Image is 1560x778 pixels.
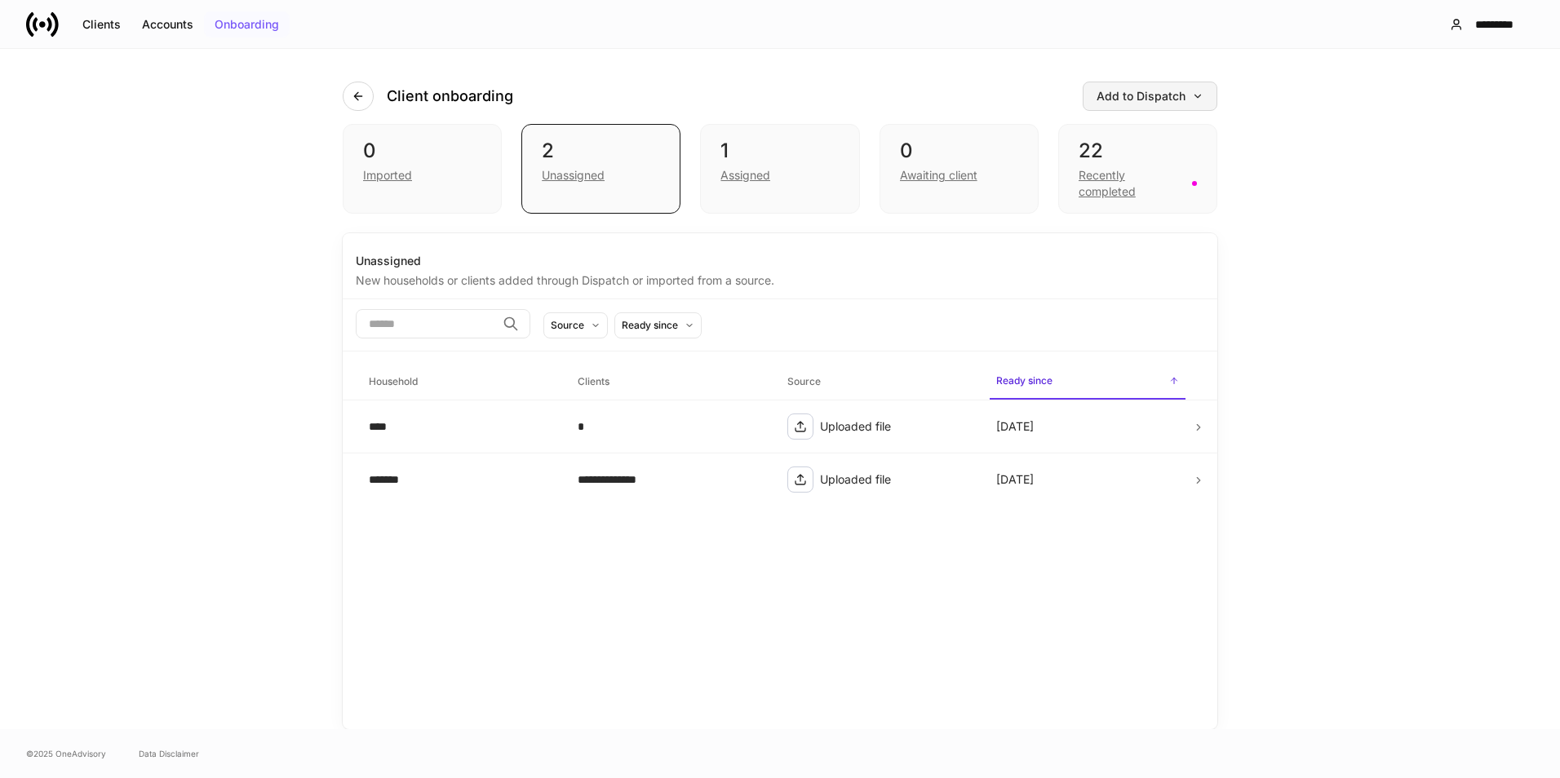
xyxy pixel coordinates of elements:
[356,253,1204,269] div: Unassigned
[571,365,767,399] span: Clients
[521,124,680,214] div: 2Unassigned
[363,167,412,183] div: Imported
[820,418,970,435] div: Uploaded file
[996,418,1034,435] p: [DATE]
[215,19,279,30] div: Onboarding
[142,19,193,30] div: Accounts
[543,312,608,338] button: Source
[1083,82,1217,111] button: Add to Dispatch
[787,374,821,389] h6: Source
[820,471,970,488] div: Uploaded file
[204,11,290,38] button: Onboarding
[542,167,605,183] div: Unassigned
[362,365,558,399] span: Household
[72,11,131,38] button: Clients
[990,365,1186,400] span: Ready since
[781,365,977,399] span: Source
[139,747,199,760] a: Data Disclaimer
[900,167,977,183] div: Awaiting client
[720,167,770,183] div: Assigned
[343,124,502,214] div: 0Imported
[622,317,678,333] div: Ready since
[82,19,121,30] div: Clients
[387,86,513,106] h4: Client onboarding
[578,374,609,389] h6: Clients
[369,374,418,389] h6: Household
[1079,138,1197,164] div: 22
[614,312,702,338] button: Ready since
[356,269,1204,289] div: New households or clients added through Dispatch or imported from a source.
[880,124,1039,214] div: 0Awaiting client
[26,747,106,760] span: © 2025 OneAdvisory
[131,11,204,38] button: Accounts
[900,138,1018,164] div: 0
[1097,91,1203,102] div: Add to Dispatch
[700,124,859,214] div: 1Assigned
[551,317,584,333] div: Source
[542,138,660,164] div: 2
[996,373,1053,388] h6: Ready since
[996,471,1034,488] p: [DATE]
[1058,124,1217,214] div: 22Recently completed
[720,138,839,164] div: 1
[1079,167,1182,200] div: Recently completed
[363,138,481,164] div: 0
